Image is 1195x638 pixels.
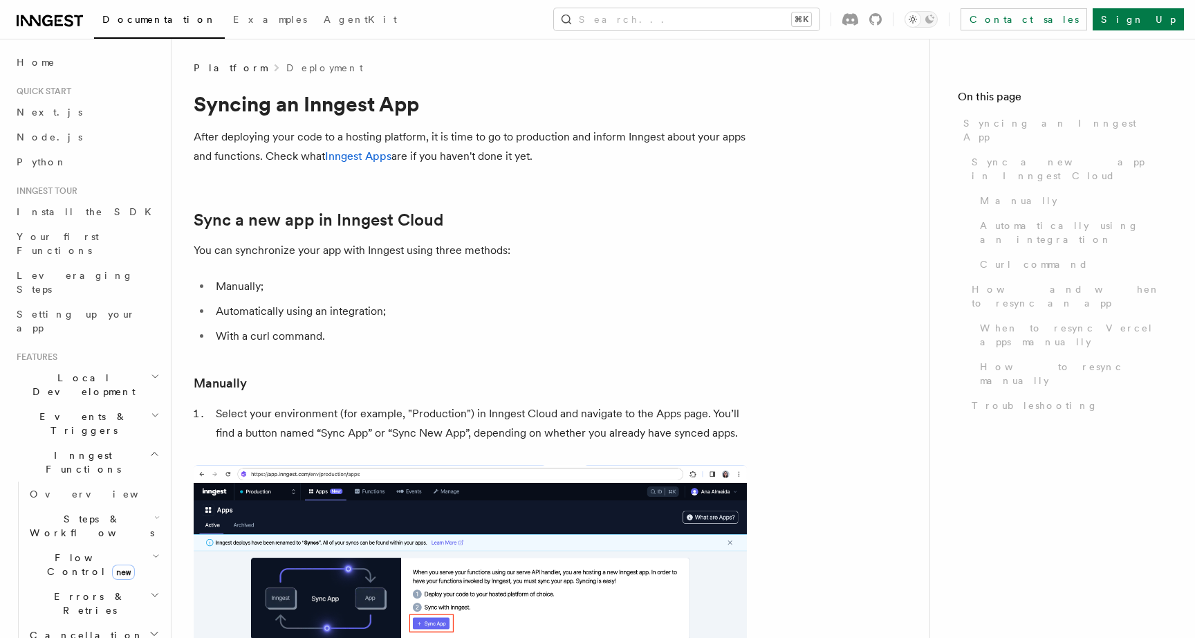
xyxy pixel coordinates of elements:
button: Events & Triggers [11,404,163,443]
span: Curl command [980,257,1089,271]
a: Contact sales [961,8,1087,30]
span: Manually [980,194,1057,208]
span: Examples [233,14,307,25]
h4: On this page [958,89,1167,111]
a: Python [11,149,163,174]
span: Features [11,352,57,363]
span: Steps & Workflows [24,512,154,540]
a: Home [11,50,163,75]
span: Documentation [102,14,216,25]
button: Inngest Functions [11,443,163,482]
a: Next.js [11,100,163,125]
button: Errors & Retries [24,584,163,623]
h1: Syncing an Inngest App [194,91,747,116]
kbd: ⌘K [792,12,811,26]
span: AgentKit [324,14,397,25]
a: Documentation [94,4,225,39]
span: Overview [30,489,172,500]
a: Inngest Apps [325,149,391,163]
span: When to resync Vercel apps manually [980,321,1167,349]
span: Troubleshooting [972,399,1098,412]
li: Automatically using an integration; [212,302,747,321]
span: Quick start [11,86,71,97]
button: Toggle dark mode [905,11,938,28]
span: Errors & Retries [24,590,150,617]
span: Install the SDK [17,206,160,217]
a: How to resync manually [974,354,1167,393]
span: Leveraging Steps [17,270,133,295]
span: Automatically using an integration [980,219,1167,246]
span: How and when to resync an app [972,282,1167,310]
a: Sign Up [1093,8,1184,30]
span: Syncing an Inngest App [963,116,1167,144]
span: Events & Triggers [11,410,151,437]
span: Home [17,55,55,69]
a: Setting up your app [11,302,163,340]
p: You can synchronize your app with Inngest using three methods: [194,241,747,260]
a: Manually [194,374,247,393]
button: Flow Controlnew [24,545,163,584]
span: How to resync manually [980,360,1167,388]
span: Node.js [17,131,82,143]
span: new [112,565,135,580]
a: Curl command [974,252,1167,277]
a: Sync a new app in Inngest Cloud [966,149,1167,188]
a: Troubleshooting [966,393,1167,418]
span: Python [17,156,67,167]
a: Leveraging Steps [11,263,163,302]
a: Sync a new app in Inngest Cloud [194,210,443,230]
span: Your first Functions [17,231,99,256]
button: Local Development [11,365,163,404]
span: Local Development [11,371,151,399]
span: Setting up your app [17,309,136,334]
span: Next.js [17,107,82,118]
a: Manually [974,188,1167,213]
a: Examples [225,4,315,37]
span: Inngest Functions [11,448,149,476]
a: Overview [24,482,163,507]
span: Sync a new app in Inngest Cloud [972,155,1167,183]
a: Install the SDK [11,199,163,224]
button: Steps & Workflows [24,507,163,545]
button: Search...⌘K [554,8,819,30]
p: After deploying your code to a hosting platform, it is time to go to production and inform Innges... [194,127,747,166]
a: Syncing an Inngest App [958,111,1167,149]
span: Flow Control [24,551,152,578]
a: How and when to resync an app [966,277,1167,316]
a: AgentKit [315,4,405,37]
li: Select your environment (for example, "Production") in Inngest Cloud and navigate to the Apps pag... [212,404,747,443]
span: Platform [194,61,267,75]
a: Your first Functions [11,224,163,263]
a: Deployment [286,61,363,75]
a: Node.js [11,125,163,149]
a: Automatically using an integration [974,213,1167,252]
li: Manually; [212,277,747,296]
span: Inngest tour [11,185,77,197]
li: With a curl command. [212,327,747,346]
a: When to resync Vercel apps manually [974,316,1167,354]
